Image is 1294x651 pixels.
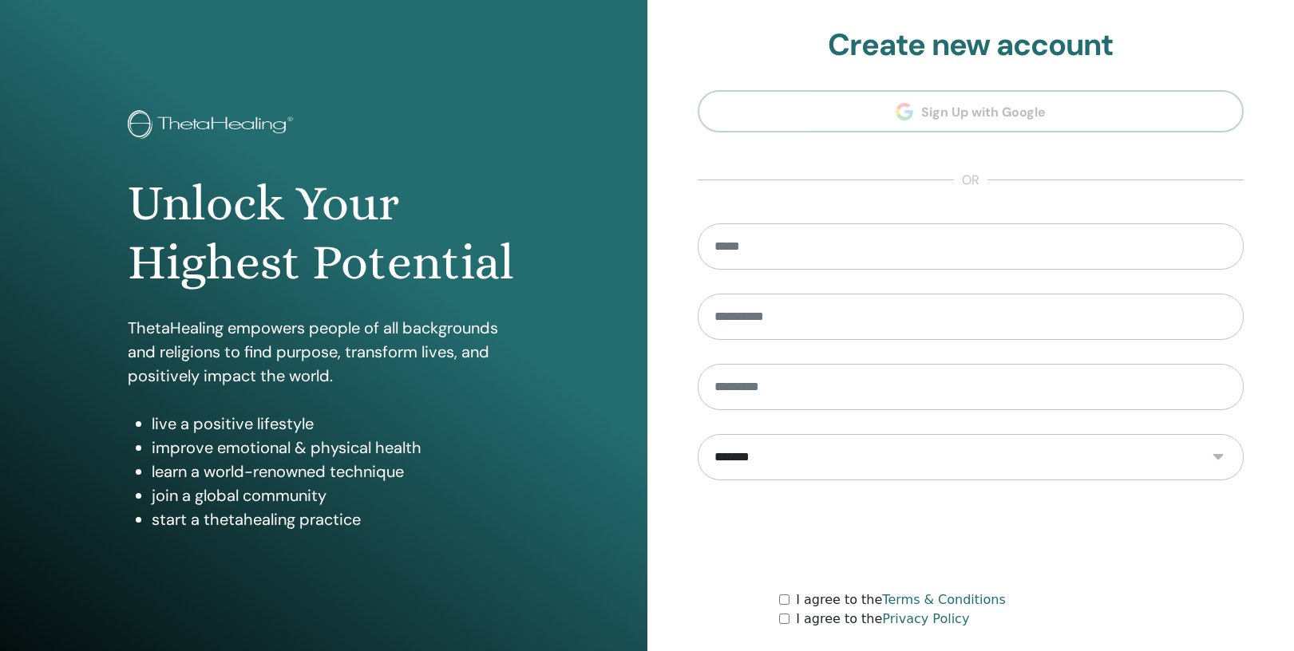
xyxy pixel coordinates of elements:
[882,592,1005,607] a: Terms & Conditions
[698,27,1245,64] h2: Create new account
[796,610,969,629] label: I agree to the
[796,590,1006,610] label: I agree to the
[152,436,519,460] li: improve emotional & physical health
[152,460,519,483] li: learn a world-renowned technique
[849,504,1092,566] iframe: reCAPTCHA
[152,483,519,507] li: join a global community
[128,316,519,388] p: ThetaHealing empowers people of all backgrounds and religions to find purpose, transform lives, a...
[128,174,519,293] h1: Unlock Your Highest Potential
[954,171,987,190] span: or
[152,412,519,436] li: live a positive lifestyle
[882,611,969,626] a: Privacy Policy
[152,507,519,531] li: start a thetahealing practice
